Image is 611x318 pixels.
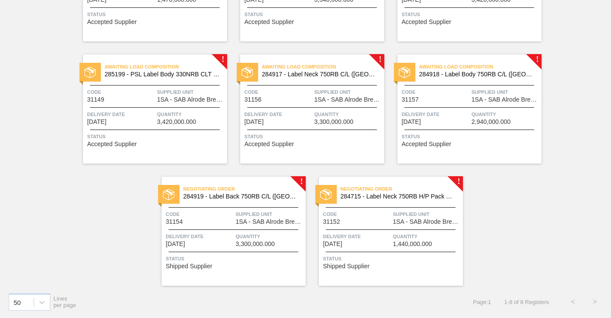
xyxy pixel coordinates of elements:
span: Negotiating Order [341,185,463,193]
span: Awaiting Load Composition [105,62,227,71]
span: Status [245,132,382,141]
span: Accepted Supplier [245,19,294,25]
span: Code [323,210,391,219]
span: 284917 - Label Neck 750RB C/L (Hogwarts) [262,71,377,78]
span: Negotiating Order [183,185,306,193]
span: 1SA - SAB Alrode Brewery [236,219,304,225]
span: Page : 1 [473,299,491,305]
button: < [562,291,584,313]
span: 1SA - SAB Alrode Brewery [314,96,382,103]
span: Accepted Supplier [87,19,137,25]
div: 50 [14,298,21,306]
span: 2,940,000.000 [472,119,511,125]
span: Awaiting Load Composition [262,62,384,71]
span: Awaiting Load Composition [419,62,542,71]
span: Quantity [236,232,304,241]
span: Lines per page [54,295,76,308]
span: 284918 - Label Body 750RB C/L (Hogwarts) [419,71,535,78]
span: Status [87,10,225,19]
span: Code [166,210,234,219]
span: 284715 - Label Neck 750RB H/P Pack Upgrade [341,193,456,200]
span: Status [402,132,539,141]
span: 285199 - PSL Label Body 330NRB CLT PU 25 [105,71,220,78]
span: Quantity [157,110,225,119]
span: 1SA - SAB Alrode Brewery [157,96,225,103]
a: !statusAwaiting Load Composition284918 - Label Body 750RB C/L ([GEOGRAPHIC_DATA])Code31157Supplie... [384,55,542,164]
span: Status [245,10,382,19]
span: 09/02/2025 [323,241,342,247]
span: 08/31/2025 [245,119,264,125]
span: Status [87,132,225,141]
span: Delivery Date [87,110,155,119]
span: 3,420,000.000 [157,119,197,125]
span: 284919 - Label Back 750RB C/L (Hogwarts) [183,193,299,200]
span: 3,300,000.000 [314,119,354,125]
span: Status [402,10,539,19]
span: Accepted Supplier [87,141,137,147]
span: Accepted Supplier [402,19,452,25]
span: Quantity [472,110,539,119]
span: Delivery Date [402,110,469,119]
span: Code [402,88,469,96]
span: 31157 [402,96,419,103]
a: !statusAwaiting Load Composition285199 - PSL Label Body 330NRB CLT PU 25Code31149Supplied Unit1SA... [70,55,227,164]
span: Status [323,254,461,263]
span: 1SA - SAB Alrode Brewery [393,219,461,225]
span: Delivery Date [166,232,234,241]
img: status [242,67,253,78]
span: Shipped Supplier [166,263,213,270]
span: 08/31/2025 [402,119,421,125]
span: Delivery Date [245,110,312,119]
img: status [163,189,174,200]
span: Supplied Unit [393,210,461,219]
span: Code [245,88,312,96]
span: Status [166,254,304,263]
span: 1SA - SAB Alrode Brewery [472,96,539,103]
a: !statusAwaiting Load Composition284917 - Label Neck 750RB C/L ([GEOGRAPHIC_DATA])Code31156Supplie... [227,55,384,164]
span: Quantity [314,110,382,119]
span: 31152 [323,219,340,225]
span: 08/31/2025 [166,241,185,247]
span: 31154 [166,219,183,225]
span: Quantity [393,232,461,241]
span: 1 - 8 of 8 Registers [504,299,549,305]
img: status [320,189,331,200]
span: 1,440,000.000 [393,241,432,247]
img: status [399,67,410,78]
a: !statusNegotiating Order284919 - Label Back 750RB C/L ([GEOGRAPHIC_DATA])Code31154Supplied Unit1S... [148,177,306,286]
span: 3,300,000.000 [236,241,275,247]
img: status [84,67,96,78]
span: Code [87,88,155,96]
span: 31149 [87,96,104,103]
span: Accepted Supplier [402,141,452,147]
span: 31156 [245,96,262,103]
button: > [584,291,606,313]
a: !statusNegotiating Order284715 - Label Neck 750RB H/P Pack UpgradeCode31152Supplied Unit1SA - SAB... [306,177,463,286]
span: Accepted Supplier [245,141,294,147]
span: Supplied Unit [157,88,225,96]
span: Supplied Unit [236,210,304,219]
span: Supplied Unit [472,88,539,96]
span: Shipped Supplier [323,263,370,270]
span: Delivery Date [323,232,391,241]
span: 08/30/2025 [87,119,107,125]
span: Supplied Unit [314,88,382,96]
